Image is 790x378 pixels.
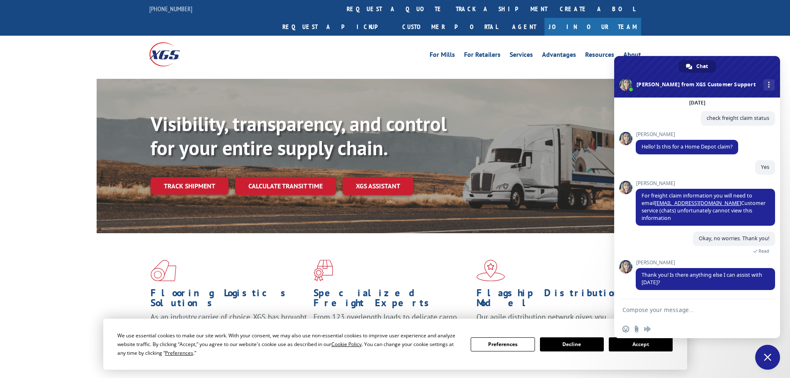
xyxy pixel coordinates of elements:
button: Preferences [471,337,535,351]
span: Cookie Policy [331,341,362,348]
div: Cookie Consent Prompt [103,319,687,370]
a: Calculate transit time [235,177,336,195]
p: From 123 overlength loads to delicate cargo, our experienced staff knows the best way to move you... [314,312,470,349]
a: Chat [678,60,716,73]
span: Hello! Is this for a Home Depot claim? [642,143,732,150]
a: Join Our Team [544,18,641,36]
span: Insert an emoji [622,326,629,332]
a: Services [510,51,533,61]
a: Resources [585,51,614,61]
a: For Mills [430,51,455,61]
span: Chat [696,60,708,73]
span: Okay, no worries. Thank you! [699,235,769,242]
span: Thank you! Is there anything else I can assist with [DATE]? [642,271,762,286]
button: Decline [540,337,604,351]
h1: Specialized Freight Experts [314,288,470,312]
span: Send a file [633,326,640,332]
span: For freight claim information you will need to email Customer service (chats) unfortunately canno... [642,192,766,222]
a: [EMAIL_ADDRESS][DOMAIN_NAME] [655,200,741,207]
textarea: Compose your message... [622,299,755,320]
a: XGS ASSISTANT [343,177,413,195]
span: Yes [761,163,769,171]
span: [PERSON_NAME] [636,180,775,186]
button: Accept [609,337,673,351]
span: Read [758,248,769,254]
img: xgs-icon-focused-on-flooring-red [314,260,333,281]
b: Visibility, transparency, and control for your entire supply chain. [151,111,447,161]
a: About [623,51,641,61]
span: Audio message [644,326,651,332]
a: Customer Portal [396,18,504,36]
span: Preferences [165,349,193,356]
span: Our agile distribution network gives you nationwide inventory management on demand. [476,312,629,332]
img: xgs-icon-total-supply-chain-intelligence-red [151,260,176,281]
h1: Flooring Logistics Solutions [151,288,307,312]
a: Close chat [755,345,780,370]
a: For Retailers [464,51,501,61]
a: [PHONE_NUMBER] [149,5,192,13]
img: xgs-icon-flagship-distribution-model-red [476,260,505,281]
a: Agent [504,18,544,36]
a: Advantages [542,51,576,61]
div: We use essential cookies to make our site work. With your consent, we may also use non-essential ... [117,331,461,357]
span: check freight claim status [707,115,769,122]
div: [DATE] [689,100,705,105]
a: Request a pickup [276,18,396,36]
span: [PERSON_NAME] [636,260,775,266]
a: Track shipment [151,177,228,195]
span: [PERSON_NAME] [636,132,738,137]
span: As an industry carrier of choice, XGS has brought innovation and dedication to flooring logistics... [151,312,307,341]
h1: Flagship Distribution Model [476,288,633,312]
